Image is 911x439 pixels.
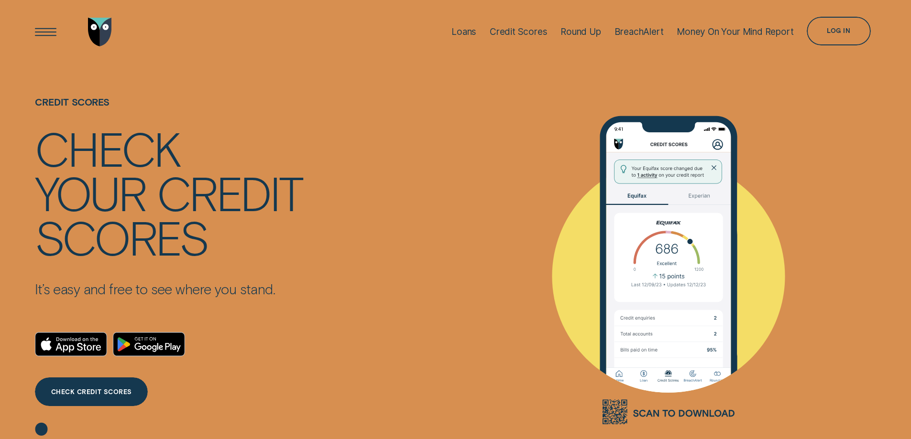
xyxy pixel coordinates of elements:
[560,26,601,37] div: Round Up
[35,126,302,259] h4: Check your credit scores
[807,17,870,45] button: Log in
[35,377,148,406] a: CHECK CREDIT SCORES
[35,126,180,170] div: Check
[677,26,793,37] div: Money On Your Mind Report
[35,332,107,356] a: Download on the App Store
[35,280,302,298] p: It’s easy and free to see where you stand.
[35,214,208,259] div: scores
[88,18,112,46] img: Wisr
[490,26,548,37] div: Credit Scores
[113,332,185,356] a: Android App on Google Play
[35,96,302,126] h1: Credit Scores
[35,170,145,214] div: your
[32,18,60,46] button: Open Menu
[157,170,302,214] div: credit
[615,26,664,37] div: BreachAlert
[451,26,476,37] div: Loans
